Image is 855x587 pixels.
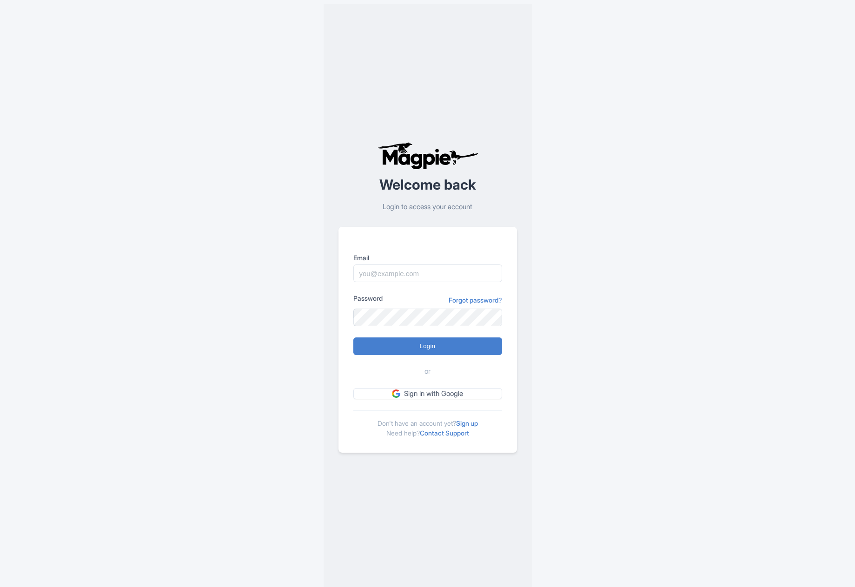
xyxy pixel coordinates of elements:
[353,264,502,282] input: you@example.com
[353,293,383,303] label: Password
[353,337,502,355] input: Login
[420,429,469,437] a: Contact Support
[456,419,478,427] a: Sign up
[353,410,502,438] div: Don't have an account yet? Need help?
[424,366,431,377] span: or
[353,253,502,263] label: Email
[375,142,480,170] img: logo-ab69f6fb50320c5b225c76a69d11143b.png
[338,177,517,192] h2: Welcome back
[449,295,502,305] a: Forgot password?
[338,202,517,212] p: Login to access your account
[392,389,400,398] img: google.svg
[353,388,502,400] a: Sign in with Google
